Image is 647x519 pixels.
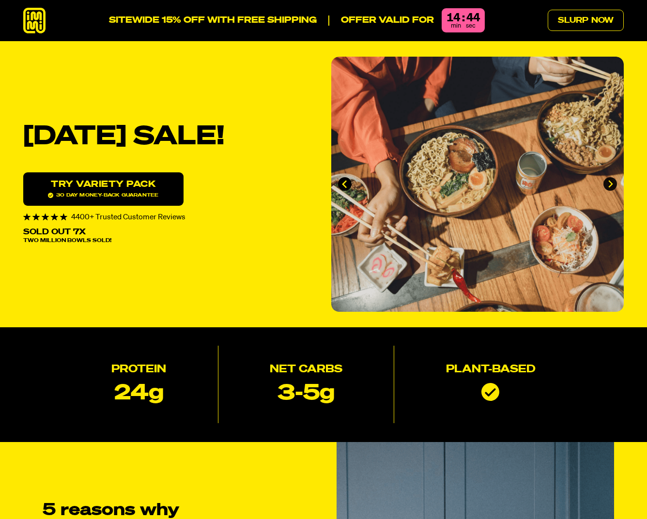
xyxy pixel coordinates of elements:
button: Previous slide [338,177,352,191]
div: 14 [447,12,460,24]
a: Slurp Now [548,10,624,31]
h2: Plant-based [446,365,536,375]
div: : [462,12,464,24]
span: sec [466,23,476,29]
p: 24g [114,383,164,404]
h1: [DATE] SALE! [23,124,316,151]
p: Offer valid for [328,15,434,26]
span: min [451,23,461,29]
h2: Protein [111,365,166,375]
div: immi slideshow [331,57,624,312]
a: Try variety Pack30 day money-back guarantee [23,172,184,206]
p: Sold Out 7X [23,229,86,236]
p: SITEWIDE 15% OFF WITH FREE SHIPPING [109,15,317,26]
span: 30 day money-back guarantee [48,193,158,198]
div: 4400+ Trusted Customer Reviews [23,214,316,221]
li: 3 of 4 [331,57,624,312]
div: 44 [466,12,480,24]
p: 3-5g [277,383,335,404]
button: Next slide [603,177,617,191]
span: Two Million Bowls Sold! [23,238,111,244]
h2: Net Carbs [270,365,342,375]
